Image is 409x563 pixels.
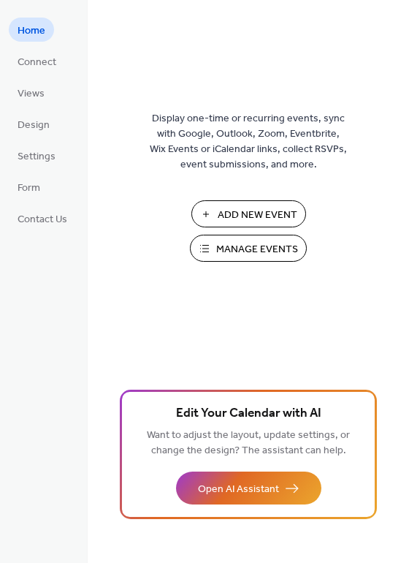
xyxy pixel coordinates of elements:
span: Connect [18,55,56,70]
a: Views [9,80,53,105]
span: Manage Events [216,242,298,257]
span: Contact Us [18,212,67,227]
span: Open AI Assistant [198,482,279,497]
button: Add New Event [191,200,306,227]
a: Connect [9,49,65,73]
span: Edit Your Calendar with AI [176,404,321,424]
button: Open AI Assistant [176,472,321,505]
span: Want to adjust the layout, update settings, or change the design? The assistant can help. [147,426,350,461]
a: Design [9,112,58,136]
a: Home [9,18,54,42]
a: Contact Us [9,206,76,230]
span: Add New Event [218,208,297,223]
span: Design [18,118,50,133]
span: Views [18,86,45,102]
span: Display one-time or recurring events, sync with Google, Outlook, Zoom, Eventbrite, Wix Events or ... [150,111,347,173]
a: Settings [9,143,64,167]
button: Manage Events [190,235,307,262]
span: Form [18,181,40,196]
a: Form [9,175,49,199]
span: Settings [18,149,56,165]
span: Home [18,23,45,39]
